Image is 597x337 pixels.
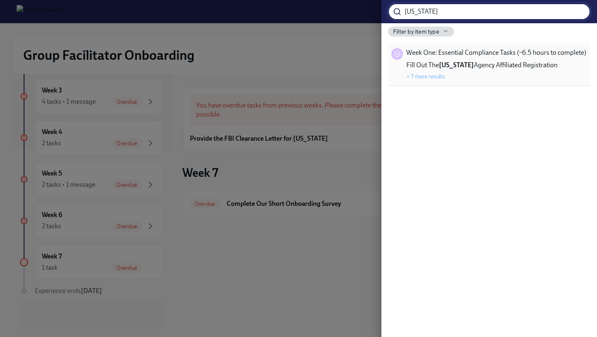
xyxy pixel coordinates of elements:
button: + 7 more results [406,73,445,80]
span: Filter by item type [393,28,439,36]
span: Fill Out The Agency Affiliated Registration [406,61,558,70]
div: Task [391,48,403,60]
span: Week One: Essential Compliance Tasks (~6.5 hours to complete) [406,48,586,57]
strong: [US_STATE] [439,61,474,69]
button: Filter by item type [388,27,454,37]
div: Week One: Essential Compliance Tasks (~6.5 hours to complete)Fill Out The[US_STATE]Agency Affilia... [388,43,590,86]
